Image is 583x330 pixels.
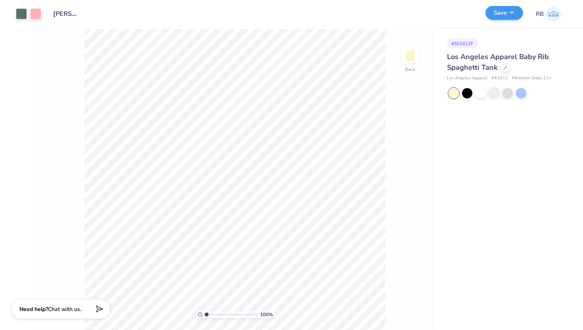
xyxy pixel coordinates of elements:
[19,305,48,313] strong: Need help?
[491,75,508,82] span: # 43011
[260,311,273,318] span: 100 %
[447,38,478,48] div: # 501612F
[447,52,549,72] span: Los Angeles Apparel Baby Rib Spaghetti Tank
[405,66,415,73] div: Back
[536,10,544,19] span: RB
[47,6,86,22] input: Untitled Design
[512,75,552,82] span: Minimum Order: 12 +
[536,6,561,22] a: RB
[48,305,81,313] span: Chat with us.
[402,46,418,62] img: Back
[546,6,561,22] img: Riley Barbalat
[485,6,523,20] button: Save
[447,75,487,82] span: Los Angeles Apparel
